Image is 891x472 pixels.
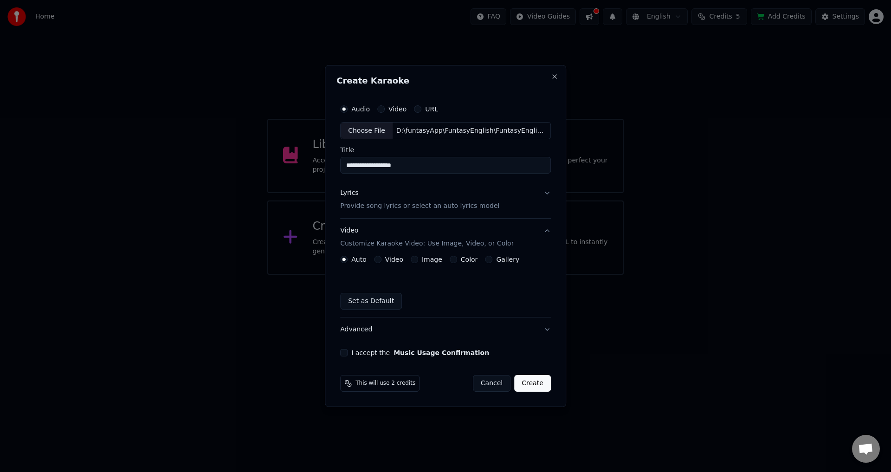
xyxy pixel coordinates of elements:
button: Cancel [473,375,510,392]
p: Provide song lyrics or select an auto lyrics model [340,202,499,211]
div: D:\funtasyApp\FuntasyEnglish\FuntasyEnglish-frontend\public\data\2B\What is this\What is this_pie... [393,126,550,136]
button: Create [514,375,551,392]
div: VideoCustomize Karaoke Video: Use Image, Video, or Color [340,256,551,317]
label: URL [425,106,438,112]
button: Advanced [340,317,551,342]
div: Video [340,226,514,249]
button: VideoCustomize Karaoke Video: Use Image, Video, or Color [340,219,551,256]
label: Image [422,256,442,263]
p: Customize Karaoke Video: Use Image, Video, or Color [340,239,514,248]
label: Video [385,256,403,263]
span: This will use 2 credits [355,380,415,387]
div: Choose File [341,123,393,139]
label: Color [461,256,478,263]
label: Video [388,106,407,112]
label: Auto [351,256,367,263]
label: I accept the [351,349,489,356]
label: Title [340,147,551,154]
button: Set as Default [340,293,402,310]
button: LyricsProvide song lyrics or select an auto lyrics model [340,181,551,219]
div: Lyrics [340,189,358,198]
button: I accept the [394,349,489,356]
h2: Create Karaoke [336,77,555,85]
label: Audio [351,106,370,112]
label: Gallery [496,256,519,263]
